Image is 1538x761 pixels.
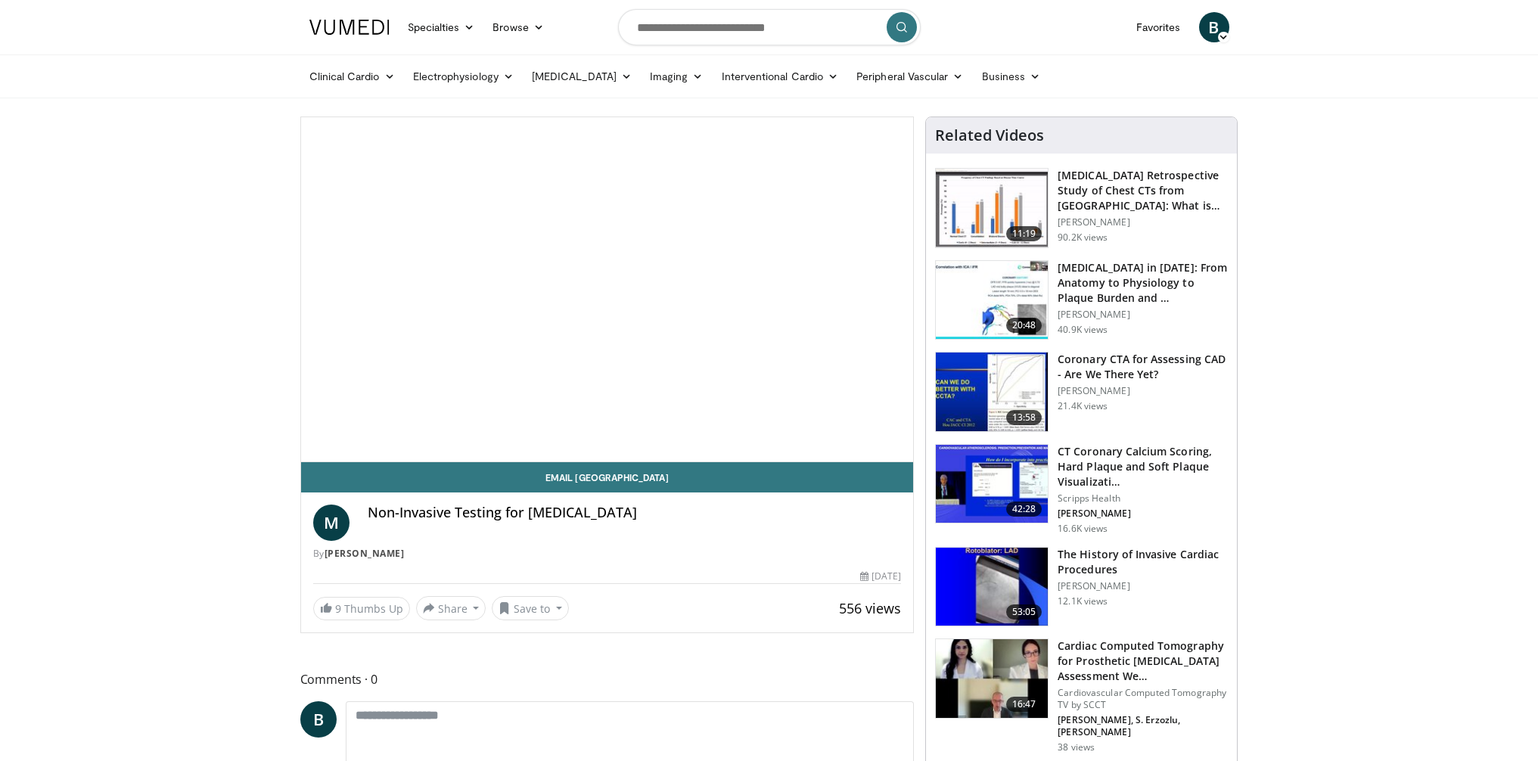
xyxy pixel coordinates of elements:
[335,601,341,616] span: 9
[1127,12,1190,42] a: Favorites
[1006,697,1042,712] span: 16:47
[1058,385,1228,397] p: [PERSON_NAME]
[301,462,914,492] a: Email [GEOGRAPHIC_DATA]
[713,61,848,92] a: Interventional Cardio
[1058,260,1228,306] h3: [MEDICAL_DATA] in [DATE]: From Anatomy to Physiology to Plaque Burden and …
[416,596,486,620] button: Share
[935,126,1044,144] h4: Related Videos
[1006,226,1042,241] span: 11:19
[1058,352,1228,382] h3: Coronary CTA for Assessing CAD - Are We There Yet?
[1058,400,1108,412] p: 21.4K views
[1058,508,1228,520] p: [PERSON_NAME]
[1058,714,1228,738] p: [PERSON_NAME], S. Erzozlu, [PERSON_NAME]
[1058,216,1228,228] p: [PERSON_NAME]
[1058,231,1108,244] p: 90.2K views
[1006,318,1042,333] span: 20:48
[1058,492,1228,505] p: Scripps Health
[1058,444,1228,489] h3: CT Coronary Calcium Scoring, Hard Plaque and Soft Plaque Visualizati…
[313,597,410,620] a: 9 Thumbs Up
[936,169,1048,247] img: c2eb46a3-50d3-446d-a553-a9f8510c7760.150x105_q85_crop-smart_upscale.jpg
[325,547,405,560] a: [PERSON_NAME]
[313,505,350,541] a: M
[935,260,1228,340] a: 20:48 [MEDICAL_DATA] in [DATE]: From Anatomy to Physiology to Plaque Burden and … [PERSON_NAME] 4...
[935,638,1228,753] a: 16:47 Cardiac Computed Tomography for Prosthetic [MEDICAL_DATA] Assessment We… Cardiovascular Com...
[935,168,1228,248] a: 11:19 [MEDICAL_DATA] Retrospective Study of Chest CTs from [GEOGRAPHIC_DATA]: What is the Re… [PE...
[936,353,1048,431] img: 34b2b9a4-89e5-4b8c-b553-8a638b61a706.150x105_q85_crop-smart_upscale.jpg
[839,599,901,617] span: 556 views
[1058,580,1228,592] p: [PERSON_NAME]
[1006,604,1042,620] span: 53:05
[1006,502,1042,517] span: 42:28
[847,61,972,92] a: Peripheral Vascular
[936,548,1048,626] img: a9c9c892-6047-43b2-99ef-dda026a14e5f.150x105_q85_crop-smart_upscale.jpg
[399,12,484,42] a: Specialties
[1058,687,1228,711] p: Cardiovascular Computed Tomography TV by SCCT
[1058,595,1108,607] p: 12.1K views
[1058,309,1228,321] p: [PERSON_NAME]
[936,639,1048,718] img: ef7db2a5-b9e3-4d5d-833d-8dc40dd7331b.150x105_q85_crop-smart_upscale.jpg
[1006,410,1042,425] span: 13:58
[1058,523,1108,535] p: 16.6K views
[935,444,1228,535] a: 42:28 CT Coronary Calcium Scoring, Hard Plaque and Soft Plaque Visualizati… Scripps Health [PERSO...
[973,61,1050,92] a: Business
[300,701,337,738] a: B
[368,505,902,521] h4: Non-Invasive Testing for [MEDICAL_DATA]
[1199,12,1229,42] a: B
[309,20,390,35] img: VuMedi Logo
[313,547,902,561] div: By
[404,61,523,92] a: Electrophysiology
[523,61,641,92] a: [MEDICAL_DATA]
[935,547,1228,627] a: 53:05 The History of Invasive Cardiac Procedures [PERSON_NAME] 12.1K views
[300,669,915,689] span: Comments 0
[483,12,553,42] a: Browse
[618,9,921,45] input: Search topics, interventions
[1058,324,1108,336] p: 40.9K views
[860,570,901,583] div: [DATE]
[641,61,713,92] a: Imaging
[936,261,1048,340] img: 823da73b-7a00-425d-bb7f-45c8b03b10c3.150x105_q85_crop-smart_upscale.jpg
[1058,638,1228,684] h3: Cardiac Computed Tomography for Prosthetic [MEDICAL_DATA] Assessment We…
[935,352,1228,432] a: 13:58 Coronary CTA for Assessing CAD - Are We There Yet? [PERSON_NAME] 21.4K views
[936,445,1048,523] img: 4ea3ec1a-320e-4f01-b4eb-a8bc26375e8f.150x105_q85_crop-smart_upscale.jpg
[1058,741,1095,753] p: 38 views
[492,596,569,620] button: Save to
[1058,168,1228,213] h3: [MEDICAL_DATA] Retrospective Study of Chest CTs from [GEOGRAPHIC_DATA]: What is the Re…
[300,61,404,92] a: Clinical Cardio
[301,117,914,462] video-js: Video Player
[1058,547,1228,577] h3: The History of Invasive Cardiac Procedures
